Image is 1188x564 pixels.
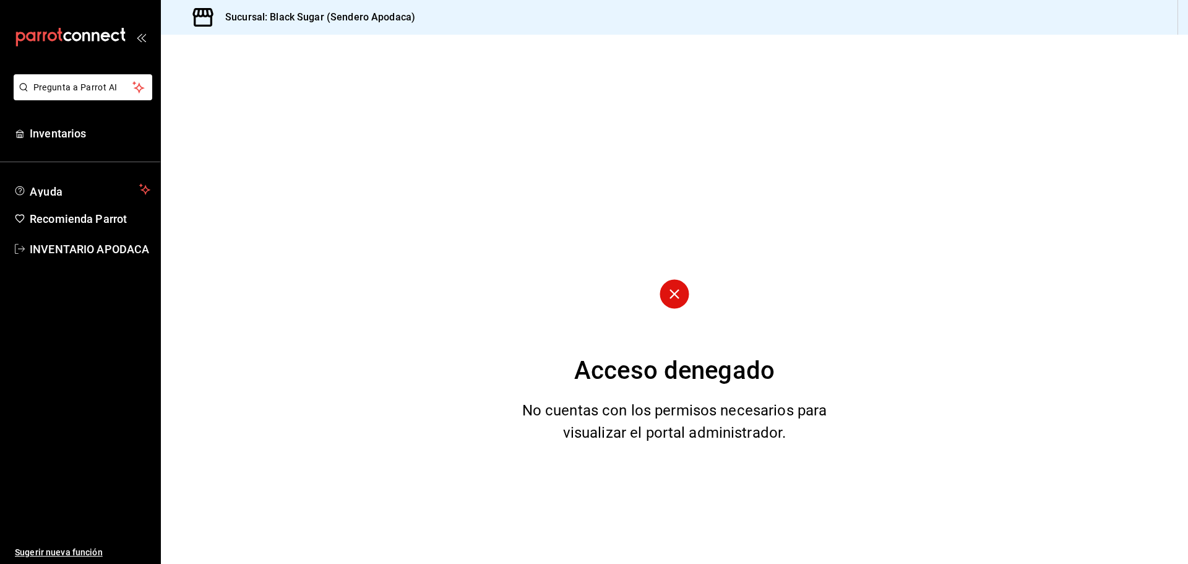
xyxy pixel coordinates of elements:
div: Acceso denegado [574,352,775,389]
span: INVENTARIO APODACA [30,241,150,258]
div: No cuentas con los permisos necesarios para visualizar el portal administrador. [507,399,843,444]
span: Recomienda Parrot [30,210,150,227]
span: Pregunta a Parrot AI [33,81,133,94]
button: Pregunta a Parrot AI [14,74,152,100]
span: Inventarios [30,125,150,142]
button: open_drawer_menu [136,32,146,42]
span: Sugerir nueva función [15,546,150,559]
a: Pregunta a Parrot AI [9,90,152,103]
h3: Sucursal: Black Sugar (Sendero Apodaca) [215,10,415,25]
span: Ayuda [30,182,134,197]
